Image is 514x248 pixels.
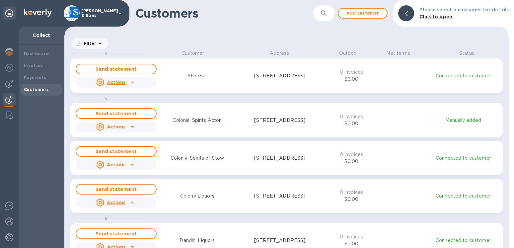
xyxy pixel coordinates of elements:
[157,50,229,57] p: Customer
[82,65,151,73] span: Send statement
[24,32,59,39] p: Collect
[24,63,43,68] b: Invoices
[187,72,207,79] p: 567 Gas
[76,146,157,157] button: Send statement
[105,51,108,56] span: 5
[429,237,497,244] p: Connected to customer
[429,193,497,200] p: Connected to customer
[344,9,382,17] span: Add customer
[82,230,151,238] span: Send statement
[335,69,368,76] p: 0 invoices
[70,103,503,137] button: Send statementActionsColonial Spirits Acton[STREET_ADDRESS]0 invoices$0.00Manually added
[335,151,368,158] p: 0 invoices
[76,228,157,239] button: Send statement
[107,162,126,167] u: Actions
[135,6,295,20] h1: Customers
[24,51,49,56] b: Dashboard
[254,155,305,162] p: [STREET_ADDRESS]
[171,155,224,162] p: Colonial Spirits of Stow
[105,216,108,221] span: D
[431,50,503,57] p: Status
[335,240,368,247] p: $0.00
[335,158,368,165] p: $0.00
[5,64,13,72] img: Foreign exchange
[243,50,315,57] p: Address
[254,193,305,200] p: [STREET_ADDRESS]
[76,108,157,119] button: Send statement
[3,7,16,20] div: Unpin categories
[180,193,214,200] p: Colony Liquors
[330,50,366,57] p: Outbox
[380,50,416,57] p: Net terms
[76,184,157,195] button: Send statement
[429,155,497,162] p: Connected to customer
[81,41,96,46] p: Filter
[429,72,497,79] p: Connected to customer
[105,96,108,101] span: C
[70,58,503,93] button: Send statementActions567 Gas[STREET_ADDRESS]0 invoices$0.00Connected to customer
[335,120,368,127] p: $0.00
[254,117,305,124] p: [STREET_ADDRESS]
[24,87,49,92] b: Customers
[335,196,368,203] p: $0.00
[24,9,52,17] img: Logo
[81,9,114,18] p: [PERSON_NAME] & Sons
[335,113,368,120] p: 0 invoices
[24,75,46,80] b: Payments
[70,141,503,175] button: Send statementActionsColonial Spirits of Stow[STREET_ADDRESS]0 invoices$0.00Connected to customer
[173,117,222,124] p: Colonial Spirits Acton
[107,80,126,85] u: Actions
[254,237,305,244] p: [STREET_ADDRESS]
[419,14,452,19] b: Click to open
[335,233,368,240] p: 0 invoices
[335,76,368,83] p: $0.00
[335,189,368,196] p: 0 invoices
[419,7,509,12] b: Please select a customer for details
[82,147,151,155] span: Send statement
[70,179,503,213] button: Send statementActionsColony Liquors[STREET_ADDRESS]0 invoices$0.00Connected to customer
[70,50,509,248] div: grid
[254,72,305,79] p: [STREET_ADDRESS]
[76,64,157,74] button: Send statement
[107,200,126,205] u: Actions
[82,185,151,193] span: Send statement
[338,8,388,19] button: Add customer
[428,117,499,124] p: Manually added
[82,110,151,118] span: Send statement
[180,237,215,244] p: Dandini Liquors
[107,124,126,129] u: Actions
